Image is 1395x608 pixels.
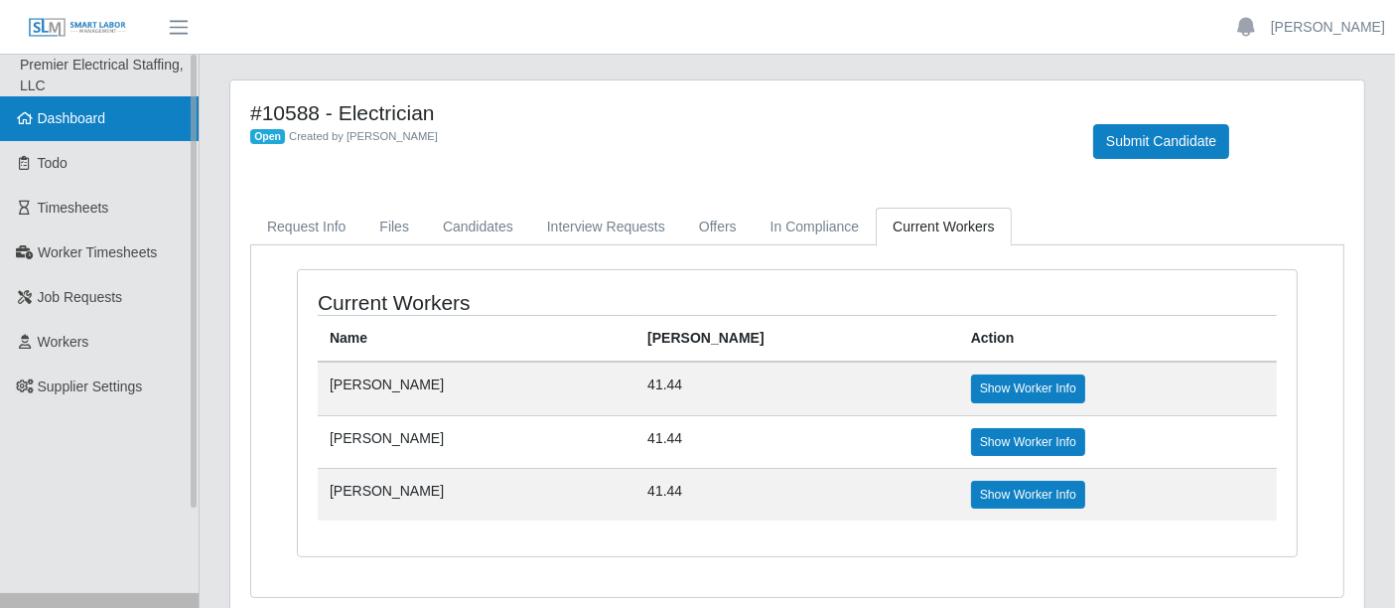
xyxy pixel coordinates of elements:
[959,316,1277,363] th: Action
[250,208,362,246] a: Request Info
[635,316,959,363] th: [PERSON_NAME]
[1271,17,1385,38] a: [PERSON_NAME]
[38,200,109,216] span: Timesheets
[682,208,754,246] a: Offers
[318,415,635,468] td: [PERSON_NAME]
[971,481,1085,509] a: Show Worker Info
[38,155,68,171] span: Todo
[635,415,959,468] td: 41.44
[28,17,127,39] img: SLM Logo
[318,468,635,521] td: [PERSON_NAME]
[971,375,1085,402] a: Show Worker Info
[20,57,184,93] span: Premier Electrical Staffing, LLC
[635,362,959,415] td: 41.44
[250,100,1063,125] h4: #10588 - Electrician
[635,468,959,521] td: 41.44
[289,130,438,142] span: Created by [PERSON_NAME]
[38,244,157,260] span: Worker Timesheets
[38,110,106,126] span: Dashboard
[318,290,700,315] h4: Current Workers
[1093,124,1229,159] button: Submit Candidate
[362,208,426,246] a: Files
[38,334,89,350] span: Workers
[971,428,1085,456] a: Show Worker Info
[318,362,635,415] td: [PERSON_NAME]
[754,208,877,246] a: In Compliance
[38,289,123,305] span: Job Requests
[530,208,682,246] a: Interview Requests
[876,208,1011,246] a: Current Workers
[250,129,285,145] span: Open
[38,379,143,394] span: Supplier Settings
[318,316,635,363] th: Name
[426,208,530,246] a: Candidates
